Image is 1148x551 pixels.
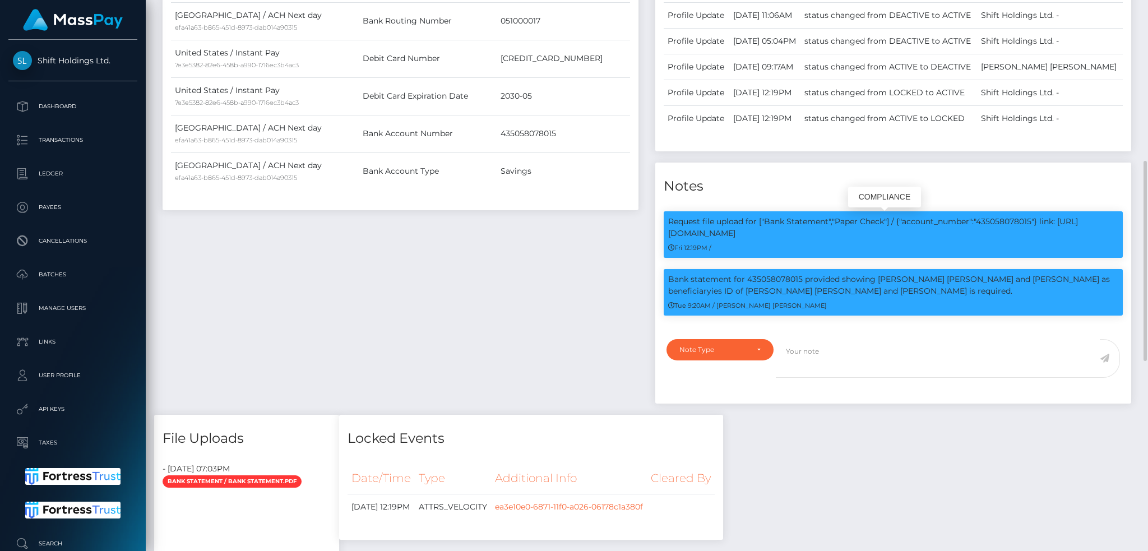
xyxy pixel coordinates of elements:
small: 7e3e5382-82e6-458b-a990-1716ec3b4ac3 [175,61,299,69]
small: efa41a63-b865-451d-8973-dab014a90315 [175,24,297,31]
a: ea3e10e0-6871-11f0-a026-06178c1a380f [495,502,643,512]
a: Payees [8,193,137,221]
p: Transactions [13,132,133,149]
th: Additional Info [491,463,647,494]
td: 2030-05 [497,77,630,115]
td: [DATE] 12:19PM [729,105,801,131]
p: Cancellations [13,233,133,249]
a: Links [8,328,137,356]
td: Profile Update [664,2,729,28]
td: status changed from ACTIVE to DEACTIVE [800,54,977,80]
img: Fortress Trust [25,502,121,518]
td: status changed from ACTIVE to LOCKED [800,105,977,131]
td: [CREDIT_CARD_NUMBER] [497,40,630,77]
td: Debit Card Number [359,40,496,77]
td: status changed from LOCKED to ACTIVE [800,80,977,105]
td: Savings [497,152,630,190]
td: Bank Routing Number [359,2,496,40]
td: [GEOGRAPHIC_DATA] / ACH Next day [171,2,359,40]
p: Manage Users [13,300,133,317]
td: ATTRS_VELOCITY [415,494,491,520]
div: - [DATE] 07:03PM [154,463,339,475]
td: [DATE] 09:17AM [729,54,801,80]
a: Taxes [8,429,137,457]
td: 051000017 [497,2,630,40]
p: Request file upload for ["Bank Statement","Paper Check"] / {"account_number":"435058078015"} link... [668,216,1118,239]
img: MassPay Logo [23,9,123,31]
td: Shift Holdings Ltd. - [977,80,1123,105]
td: Bank Account Number [359,115,496,152]
p: Payees [13,199,133,216]
p: Bank statement for 435058078015 provided showing [PERSON_NAME] [PERSON_NAME] and [PERSON_NAME] as... [668,274,1118,297]
p: Batches [13,266,133,283]
a: Dashboard [8,92,137,121]
td: [DATE] 05:04PM [729,28,801,54]
td: Shift Holdings Ltd. - [977,105,1123,131]
div: Note Type [679,345,748,354]
p: Ledger [13,165,133,182]
a: Cancellations [8,227,137,255]
img: Fortress Trust [25,468,121,485]
td: Profile Update [664,28,729,54]
th: Type [415,463,491,494]
th: Date/Time [348,463,415,494]
td: [PERSON_NAME] [PERSON_NAME] [977,54,1123,80]
td: Profile Update [664,105,729,131]
p: Taxes [13,434,133,451]
td: [DATE] 12:19PM [729,80,801,105]
td: status changed from DEACTIVE to ACTIVE [800,28,977,54]
p: API Keys [13,401,133,418]
a: Transactions [8,126,137,154]
small: Tue 9:20AM / [PERSON_NAME] [PERSON_NAME] [668,302,827,309]
td: Shift Holdings Ltd. - [977,28,1123,54]
small: efa41a63-b865-451d-8973-dab014a90315 [175,174,297,182]
td: [GEOGRAPHIC_DATA] / ACH Next day [171,115,359,152]
td: status changed from DEACTIVE to ACTIVE [800,2,977,28]
td: Profile Update [664,54,729,80]
a: Ledger [8,160,137,188]
h4: File Uploads [163,429,331,448]
a: Batches [8,261,137,289]
img: Shift Holdings Ltd. [13,51,32,70]
td: United States / Instant Pay [171,40,359,77]
td: Profile Update [664,80,729,105]
td: [DATE] 12:19PM [348,494,415,520]
td: Bank Account Type [359,152,496,190]
small: Fri 12:19PM / [668,244,711,252]
td: 435058078015 [497,115,630,152]
div: COMPLIANCE [848,187,921,207]
small: efa41a63-b865-451d-8973-dab014a90315 [175,136,297,144]
a: Manage Users [8,294,137,322]
td: United States / Instant Pay [171,77,359,115]
button: Note Type [666,339,774,360]
h4: Notes [664,177,1123,196]
th: Cleared By [647,463,715,494]
span: Shift Holdings Ltd. [8,55,137,66]
td: Shift Holdings Ltd. - [977,2,1123,28]
a: User Profile [8,362,137,390]
td: [DATE] 11:06AM [729,2,801,28]
a: API Keys [8,395,137,423]
td: [GEOGRAPHIC_DATA] / ACH Next day [171,152,359,190]
small: 7e3e5382-82e6-458b-a990-1716ec3b4ac3 [175,99,299,107]
td: Debit Card Expiration Date [359,77,496,115]
p: Dashboard [13,98,133,115]
p: Links [13,334,133,350]
h4: Locked Events [348,429,715,448]
span: Bank Statement / bank statement.pdf [163,475,302,488]
p: User Profile [13,367,133,384]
